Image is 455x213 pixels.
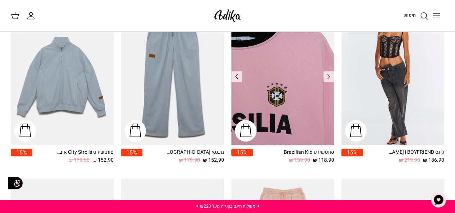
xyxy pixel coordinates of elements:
a: 15% [121,149,142,164]
span: 15% [11,149,32,156]
a: ג׳ינס All Or Nothing קריס-קרוס | BOYFRIEND [341,8,444,145]
div: ג׳ינס All Or Nothing [PERSON_NAME] | BOYFRIEND [387,149,444,156]
span: 152.90 ₪ [92,156,114,164]
span: 219.90 ₪ [399,156,420,164]
span: 15% [121,149,142,156]
a: ✦ משלוח חינם בקנייה מעל ₪220 ✦ [195,203,260,209]
a: ג׳ינס All Or Nothing [PERSON_NAME] | BOYFRIEND 186.90 ₪ 219.90 ₪ [363,149,444,164]
a: 15% [231,149,253,164]
a: מכנסי טרנינג City strolls [121,8,224,145]
span: 186.90 ₪ [423,156,444,164]
img: Adika IL [212,7,243,24]
button: צ'אט [428,189,449,211]
div: סווטשירט Brazilian Kid [277,149,334,156]
a: Previous [231,71,242,82]
span: 118.90 ₪ [313,156,334,164]
span: 15% [341,149,363,156]
div: סווטשירט City Strolls אוברסייז [56,149,114,156]
span: 179.90 ₪ [179,156,200,164]
a: סווטשירט City Strolls אוברסייז 152.90 ₪ 179.90 ₪ [32,149,114,164]
a: חיפוש [404,11,428,20]
div: מכנסי [GEOGRAPHIC_DATA] [167,149,224,156]
span: חיפוש [404,12,416,19]
span: 15% [231,149,253,156]
a: Previous [323,71,334,82]
a: סווטשירט City Strolls אוברסייז [11,8,114,145]
a: סווטשירט Brazilian Kid 118.90 ₪ 139.90 ₪ [253,149,334,164]
span: 139.90 ₪ [289,156,310,164]
a: מכנסי [GEOGRAPHIC_DATA] 152.90 ₪ 179.90 ₪ [142,149,224,164]
button: Toggle menu [428,8,444,24]
img: accessibility_icon02.svg [5,173,25,193]
span: 152.90 ₪ [203,156,224,164]
a: 15% [341,149,363,164]
a: סווטשירט Brazilian Kid [231,8,334,145]
span: 179.90 ₪ [68,156,90,164]
a: החשבון שלי [27,11,38,20]
a: 15% [11,149,32,164]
